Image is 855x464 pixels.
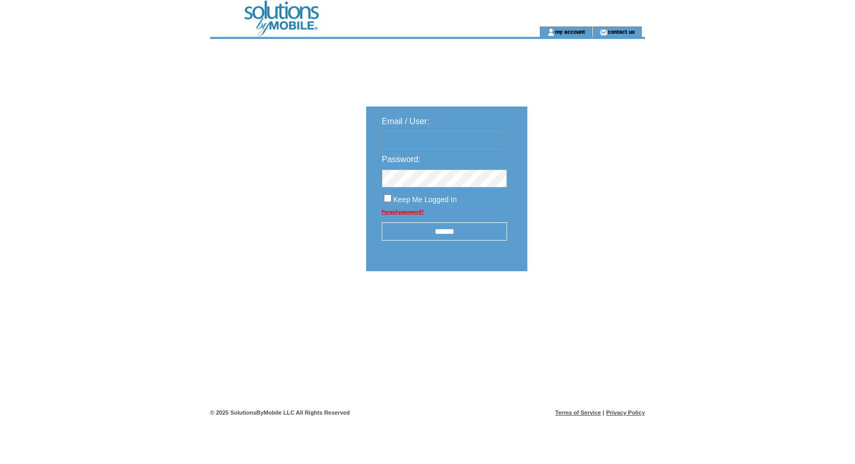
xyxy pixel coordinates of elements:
[382,117,430,126] span: Email / User:
[606,409,645,416] a: Privacy Policy
[210,409,350,416] span: © 2025 SolutionsByMobile LLC All Rights Reserved
[555,28,585,35] a: my account
[382,209,424,215] a: Forgot password?
[393,195,457,204] span: Keep Me Logged In
[555,409,601,416] a: Terms of Service
[547,28,555,36] img: account_icon.gif;jsessionid=47A756A272549A6A14B90048564AB153
[607,28,635,35] a: contact us
[558,297,610,310] img: transparent.png;jsessionid=47A756A272549A6A14B90048564AB153
[600,28,607,36] img: contact_us_icon.gif;jsessionid=47A756A272549A6A14B90048564AB153
[603,409,604,416] span: |
[382,155,421,164] span: Password:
